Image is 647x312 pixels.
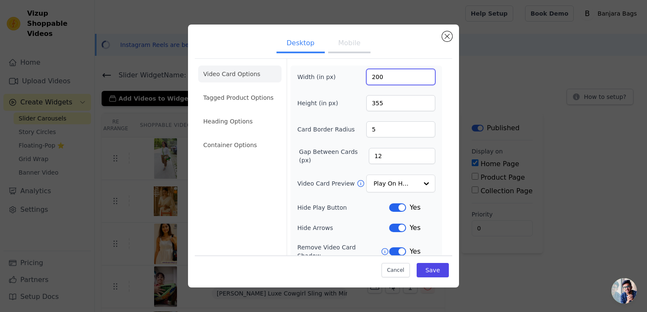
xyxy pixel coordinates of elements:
span: Yes [409,223,420,233]
li: Heading Options [198,113,282,130]
button: Desktop [276,35,325,53]
button: Save [417,263,449,277]
li: Video Card Options [198,66,282,82]
label: Hide Play Button [297,203,389,212]
button: Cancel [382,263,410,277]
label: Hide Arrows [297,224,389,232]
label: Video Card Preview [297,179,356,188]
label: Remove Video Card Shadow [297,243,381,260]
span: Yes [409,203,420,213]
button: Mobile [328,35,371,53]
label: Gap Between Cards (px) [299,148,369,164]
label: Height (in px) [297,99,343,107]
li: Container Options [198,137,282,153]
button: Close modal [442,31,452,41]
label: Card Border Radius [297,125,355,134]
span: Yes [409,246,420,257]
label: Width (in px) [297,73,343,81]
li: Tagged Product Options [198,89,282,106]
a: Open chat [611,278,637,304]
